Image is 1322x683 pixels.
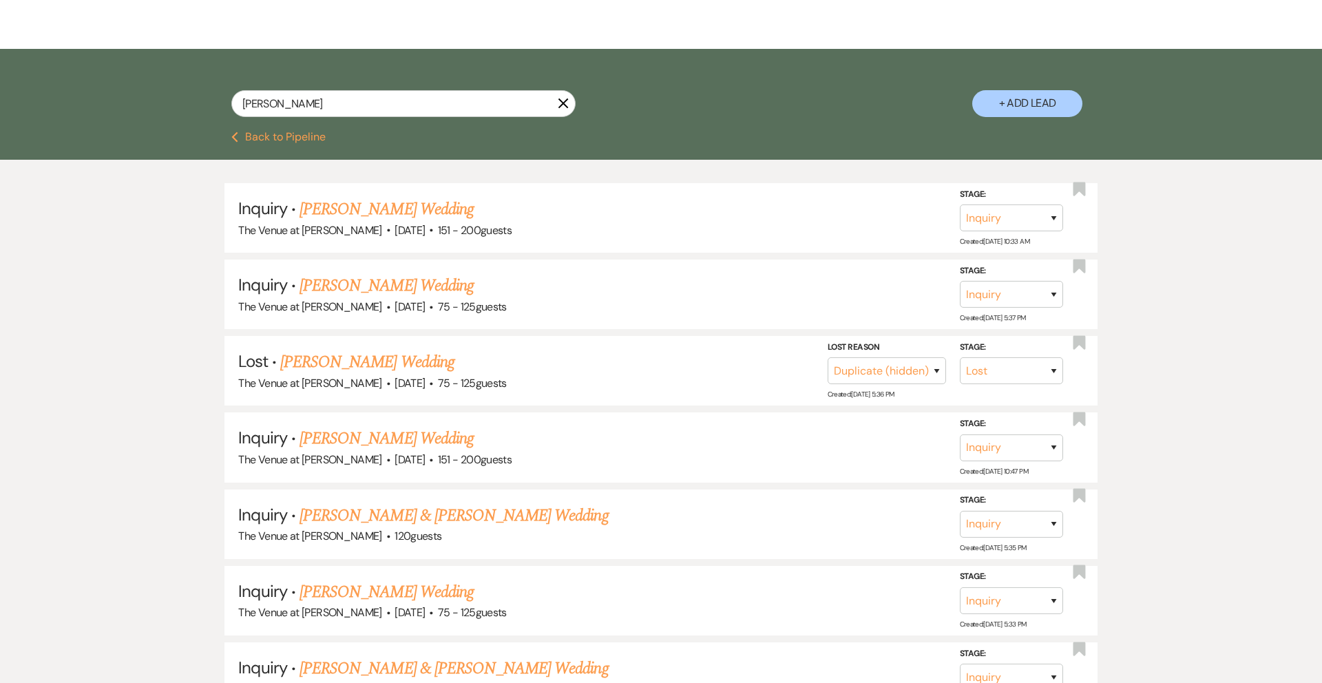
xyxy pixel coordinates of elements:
span: Inquiry [238,427,286,448]
span: [DATE] [395,605,425,620]
span: Created: [DATE] 5:37 PM [960,313,1026,322]
button: + Add Lead [972,90,1082,117]
a: [PERSON_NAME] Wedding [280,350,454,375]
label: Stage: [960,264,1063,279]
span: 75 - 125 guests [438,605,507,620]
span: [DATE] [395,223,425,238]
span: The Venue at [PERSON_NAME] [238,452,381,467]
span: 75 - 125 guests [438,300,507,314]
label: Stage: [960,187,1063,202]
label: Stage: [960,647,1063,662]
span: Inquiry [238,198,286,219]
label: Stage: [960,417,1063,432]
a: [PERSON_NAME] Wedding [300,580,474,605]
span: Inquiry [238,580,286,602]
span: Created: [DATE] 10:47 PM [960,467,1028,476]
button: Back to Pipeline [231,132,326,143]
input: Search by name, event date, email address or phone number [231,90,576,117]
a: [PERSON_NAME] Wedding [300,273,474,298]
span: [DATE] [395,300,425,314]
span: Inquiry [238,657,286,678]
span: [DATE] [395,376,425,390]
span: Created: [DATE] 5:33 PM [960,620,1027,629]
span: The Venue at [PERSON_NAME] [238,605,381,620]
label: Stage: [960,569,1063,585]
span: The Venue at [PERSON_NAME] [238,376,381,390]
a: [PERSON_NAME] Wedding [300,197,474,222]
span: The Venue at [PERSON_NAME] [238,529,381,543]
label: Stage: [960,340,1063,355]
span: Inquiry [238,504,286,525]
span: Created: [DATE] 5:36 PM [828,390,894,399]
span: Inquiry [238,274,286,295]
span: 151 - 200 guests [438,452,512,467]
span: Created: [DATE] 5:35 PM [960,543,1027,552]
a: [PERSON_NAME] & [PERSON_NAME] Wedding [300,656,608,681]
span: 75 - 125 guests [438,376,507,390]
span: The Venue at [PERSON_NAME] [238,223,381,238]
label: Lost Reason [828,340,946,355]
span: Lost [238,350,267,372]
span: The Venue at [PERSON_NAME] [238,300,381,314]
span: 120 guests [395,529,441,543]
label: Stage: [960,493,1063,508]
span: Created: [DATE] 10:33 AM [960,237,1029,246]
span: [DATE] [395,452,425,467]
a: [PERSON_NAME] & [PERSON_NAME] Wedding [300,503,608,528]
span: 151 - 200 guests [438,223,512,238]
a: [PERSON_NAME] Wedding [300,426,474,451]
